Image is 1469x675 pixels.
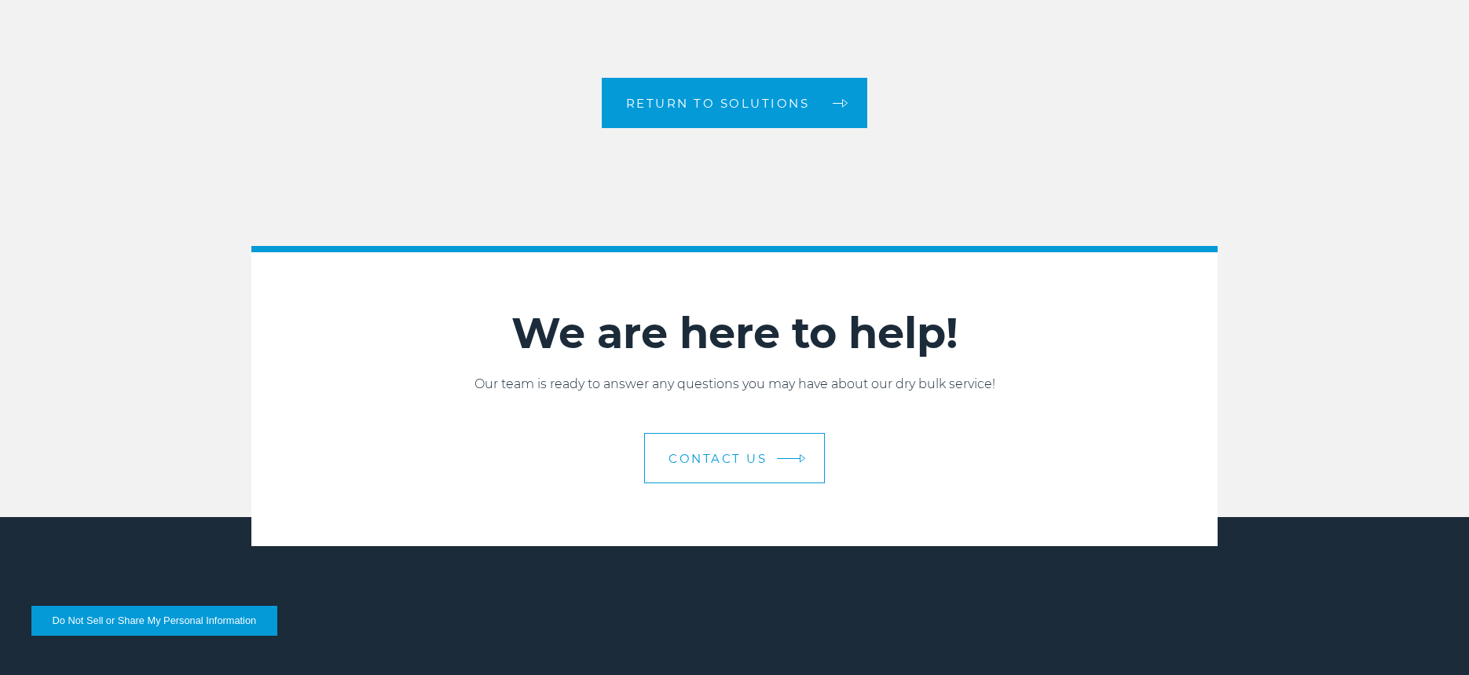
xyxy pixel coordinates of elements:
[31,606,277,636] button: Do Not Sell or Share My Personal Information
[800,454,806,463] img: arrow
[602,78,868,128] a: Return to Solutions arrow arrow
[669,453,767,464] span: Contact Us
[251,375,1218,394] p: Our team is ready to answer any questions you may have about our dry bulk service!
[644,433,825,483] a: Contact Us arrow arrow
[251,307,1218,359] h2: We are here to help!
[626,97,810,109] span: Return to Solutions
